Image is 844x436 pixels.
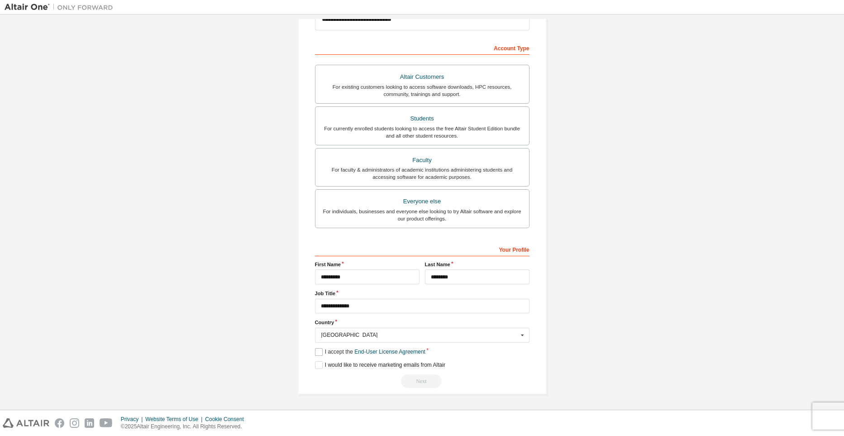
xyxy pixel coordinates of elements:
img: linkedin.svg [85,418,94,428]
img: instagram.svg [70,418,79,428]
div: Your Profile [315,242,529,256]
img: altair_logo.svg [3,418,49,428]
div: Altair Customers [321,71,524,83]
div: Read and acccept EULA to continue [315,374,529,388]
div: For existing customers looking to access software downloads, HPC resources, community, trainings ... [321,83,524,98]
div: Cookie Consent [205,416,249,423]
div: For faculty & administrators of academic institutions administering students and accessing softwa... [321,166,524,181]
label: Country [315,319,529,326]
div: For currently enrolled students looking to access the free Altair Student Edition bundle and all ... [321,125,524,139]
label: I would like to receive marketing emails from Altair [315,361,445,369]
img: youtube.svg [100,418,113,428]
label: First Name [315,261,420,268]
div: [GEOGRAPHIC_DATA] [321,332,518,338]
img: facebook.svg [55,418,64,428]
label: Last Name [425,261,529,268]
div: Students [321,112,524,125]
label: I accept the [315,348,425,356]
p: © 2025 Altair Engineering, Inc. All Rights Reserved. [121,423,249,431]
div: For individuals, businesses and everyone else looking to try Altair software and explore our prod... [321,208,524,222]
div: Faculty [321,154,524,167]
div: Website Terms of Use [145,416,205,423]
div: Account Type [315,40,529,55]
div: Everyone else [321,195,524,208]
label: Job Title [315,290,529,297]
a: End-User License Agreement [354,349,425,355]
div: Privacy [121,416,145,423]
img: Altair One [5,3,118,12]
